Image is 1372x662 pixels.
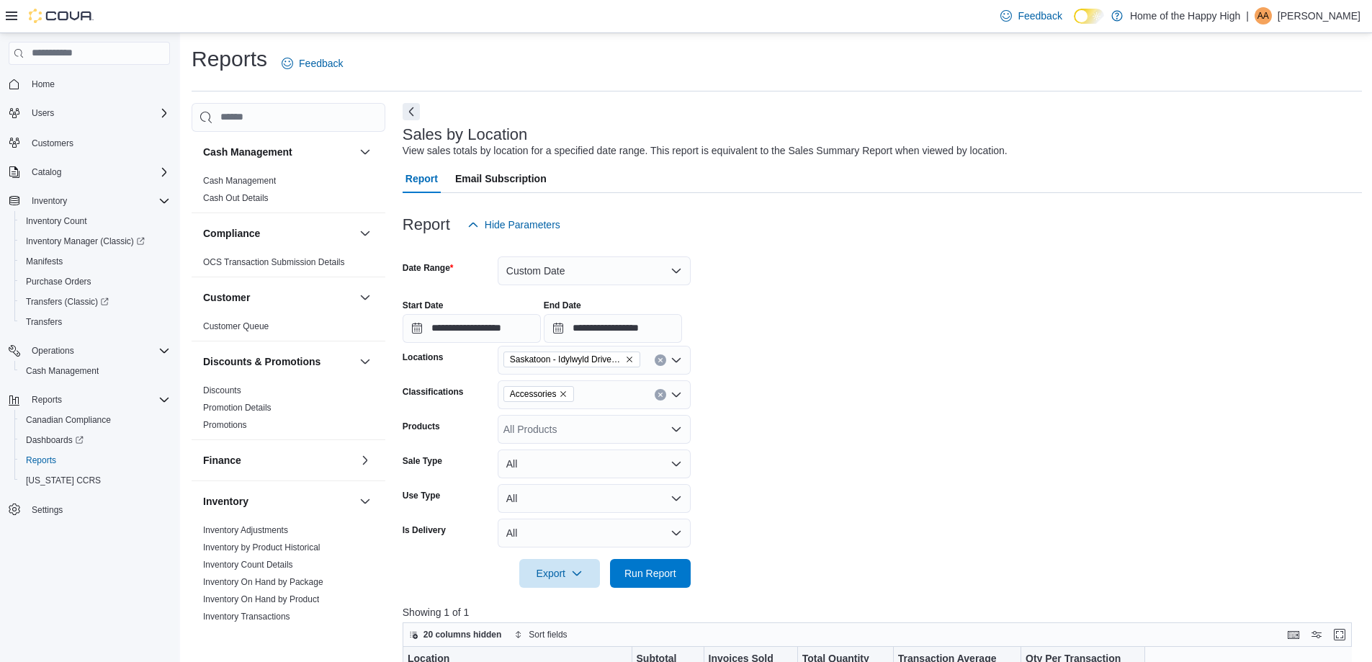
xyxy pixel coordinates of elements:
span: Package Details [203,628,266,640]
button: Inventory [203,494,354,509]
span: Feedback [1018,9,1062,23]
span: Manifests [26,256,63,267]
label: Sale Type [403,455,442,467]
span: Customers [32,138,73,149]
span: Report [405,164,438,193]
p: Showing 1 of 1 [403,605,1362,619]
span: Inventory [26,192,170,210]
button: Customers [3,132,176,153]
button: Sort fields [508,626,573,643]
a: Transfers (Classic) [14,292,176,312]
div: Arvinthan Anandan [1255,7,1272,24]
button: Enter fullscreen [1331,626,1348,643]
div: View sales totals by location for a specified date range. This report is equivalent to the Sales ... [403,143,1008,158]
button: Display options [1308,626,1325,643]
span: Home [32,79,55,90]
label: End Date [544,300,581,311]
label: Classifications [403,386,464,398]
span: AA [1257,7,1269,24]
button: Finance [357,452,374,469]
span: Cash Management [203,175,276,187]
button: Canadian Compliance [14,410,176,430]
button: Inventory Count [14,211,176,231]
span: Inventory Count [26,215,87,227]
span: Inventory On Hand by Package [203,576,323,588]
span: Dashboards [20,431,170,449]
button: Discounts & Promotions [357,353,374,370]
h3: Finance [203,453,241,468]
span: [US_STATE] CCRS [26,475,101,486]
a: Inventory Transactions [203,612,290,622]
a: Inventory On Hand by Package [203,577,323,587]
button: Finance [203,453,354,468]
button: Custom Date [498,256,691,285]
button: Inventory [26,192,73,210]
button: Open list of options [671,389,682,401]
span: Saskatoon - Idylwyld Drive - Fire & Flower [503,352,640,367]
span: Home [26,75,170,93]
label: Use Type [403,490,440,501]
a: [US_STATE] CCRS [20,472,107,489]
a: Discounts [203,385,241,395]
button: [US_STATE] CCRS [14,470,176,491]
span: Settings [26,501,170,519]
button: Inventory [357,493,374,510]
img: Cova [29,9,94,23]
a: Dashboards [14,430,176,450]
h3: Compliance [203,226,260,241]
a: Cash Management [20,362,104,380]
span: 20 columns hidden [423,629,502,640]
span: Transfers [20,313,170,331]
h3: Inventory [203,494,248,509]
a: Transfers (Classic) [20,293,115,310]
button: Cash Management [357,143,374,161]
button: Keyboard shortcuts [1285,626,1302,643]
a: Promotion Details [203,403,272,413]
span: Inventory Adjustments [203,524,288,536]
span: Inventory On Hand by Product [203,594,319,605]
span: Canadian Compliance [20,411,170,429]
span: Reports [32,394,62,406]
span: Promotions [203,419,247,431]
button: Hide Parameters [462,210,566,239]
button: Cash Management [203,145,354,159]
button: Remove Accessories from selection in this group [559,390,568,398]
button: Catalog [3,162,176,182]
p: [PERSON_NAME] [1278,7,1360,24]
span: Accessories [510,387,557,401]
span: Cash Management [26,365,99,377]
span: Run Report [624,566,676,581]
a: Cash Management [203,176,276,186]
button: Customer [203,290,354,305]
h3: Cash Management [203,145,292,159]
nav: Complex example [9,68,170,558]
span: Settings [32,504,63,516]
input: Dark Mode [1074,9,1104,24]
span: Export [528,559,591,588]
button: Users [26,104,60,122]
span: Inventory Count Details [203,559,293,571]
div: Compliance [192,254,385,277]
button: Users [3,103,176,123]
a: Manifests [20,253,68,270]
a: Inventory On Hand by Product [203,594,319,604]
a: Customers [26,135,79,152]
button: Home [3,73,176,94]
a: Inventory Manager (Classic) [14,231,176,251]
a: Inventory Adjustments [203,525,288,535]
button: Reports [3,390,176,410]
button: Operations [26,342,80,359]
span: Transfers [26,316,62,328]
span: Cash Management [20,362,170,380]
a: Dashboards [20,431,89,449]
span: Inventory [32,195,67,207]
button: Clear input [655,354,666,366]
span: Purchase Orders [26,276,91,287]
p: Home of the Happy High [1130,7,1240,24]
button: All [498,484,691,513]
a: OCS Transaction Submission Details [203,257,345,267]
span: Discounts [203,385,241,396]
span: Promotion Details [203,402,272,413]
a: Inventory Count Details [203,560,293,570]
button: Compliance [357,225,374,242]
